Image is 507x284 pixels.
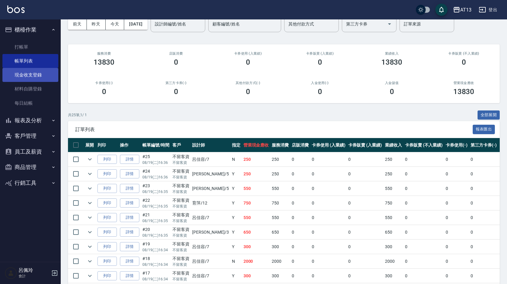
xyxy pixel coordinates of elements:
td: 0 [469,152,498,167]
td: 0 [403,254,444,269]
div: 不留客資 [172,255,189,262]
p: 不留客資 [172,204,189,209]
td: 0 [469,167,498,181]
button: 員工及薪資 [2,144,58,160]
td: 2000 [270,254,290,269]
p: 不留客資 [172,233,189,238]
button: 列印 [97,228,117,237]
td: 650 [242,225,271,239]
td: 0 [469,269,498,283]
img: Logo [7,5,25,13]
h3: 13830 [94,58,115,66]
td: 550 [270,211,290,225]
td: Y [230,240,242,254]
td: 0 [310,211,347,225]
button: 列印 [97,155,117,164]
td: 0 [469,240,498,254]
button: expand row [85,242,94,251]
td: #23 [141,181,171,196]
h3: 0 [462,58,466,66]
td: 550 [270,181,290,196]
a: 詳情 [120,213,139,222]
th: 帳單編號/時間 [141,138,171,152]
a: 現金收支登錄 [2,68,58,82]
td: 300 [383,269,403,283]
td: 550 [383,211,403,225]
td: 300 [242,269,271,283]
button: 報表匯出 [473,125,495,134]
p: 08/19 (二) 16:36 [142,174,169,180]
td: Y [230,181,242,196]
td: 呂佳容 /7 [191,240,230,254]
td: 0 [403,240,444,254]
button: 商品管理 [2,159,58,175]
td: 250 [383,152,403,167]
td: #22 [141,196,171,210]
td: 550 [242,181,271,196]
p: 08/19 (二) 16:35 [142,204,169,209]
h3: 13830 [381,58,403,66]
td: 300 [270,240,290,254]
th: 列印 [96,138,118,152]
td: 750 [270,196,290,210]
a: 帳單列表 [2,54,58,68]
button: AT13 [451,4,474,16]
h2: 卡券使用(-) [75,81,133,85]
th: 指定 [230,138,242,152]
div: 不留客資 [172,168,189,174]
td: 300 [242,240,271,254]
td: 0 [347,181,383,196]
td: 0 [444,211,469,225]
td: 0 [469,211,498,225]
button: [DATE] [124,19,147,30]
td: #18 [141,254,171,269]
h3: 0 [174,87,178,96]
button: expand row [85,213,94,222]
h2: 第三方卡券(-) [147,81,205,85]
td: [PERSON_NAME] /5 [191,167,230,181]
th: 卡券使用 (入業績) [310,138,347,152]
td: 0 [444,240,469,254]
button: expand row [85,155,94,164]
a: 打帳單 [2,40,58,54]
button: 客戶管理 [2,128,58,144]
td: 0 [290,181,310,196]
button: 全部展開 [478,110,500,120]
td: #17 [141,269,171,283]
h2: 入金儲值 [363,81,420,85]
td: 0 [290,254,310,269]
th: 客戶 [171,138,191,152]
td: [PERSON_NAME] /3 [191,225,230,239]
button: expand row [85,271,94,280]
td: 0 [290,196,310,210]
a: 詳情 [120,271,139,281]
td: 0 [444,269,469,283]
td: N [230,254,242,269]
p: 共 25 筆, 1 / 1 [68,112,87,118]
h5: 呂佩玲 [19,267,49,273]
td: 0 [347,211,383,225]
p: 不留客資 [172,262,189,267]
button: 前天 [68,19,87,30]
a: 詳情 [120,242,139,252]
a: 詳情 [120,169,139,179]
td: 0 [469,196,498,210]
a: 每日結帳 [2,96,58,110]
th: 卡券販賣 (入業績) [347,138,383,152]
td: 0 [347,240,383,254]
button: 報表及分析 [2,113,58,128]
a: 詳情 [120,228,139,237]
td: 呂佳容 /7 [191,211,230,225]
td: 0 [469,181,498,196]
p: 08/19 (二) 16:35 [142,218,169,224]
button: expand row [85,228,94,237]
p: 不留客資 [172,160,189,165]
td: 0 [347,167,383,181]
div: 不留客資 [172,154,189,160]
td: 0 [310,240,347,254]
h3: 0 [318,87,322,96]
button: 櫃檯作業 [2,22,58,38]
h2: 入金使用(-) [291,81,349,85]
td: 250 [242,152,271,167]
td: 呂佳容 /7 [191,152,230,167]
